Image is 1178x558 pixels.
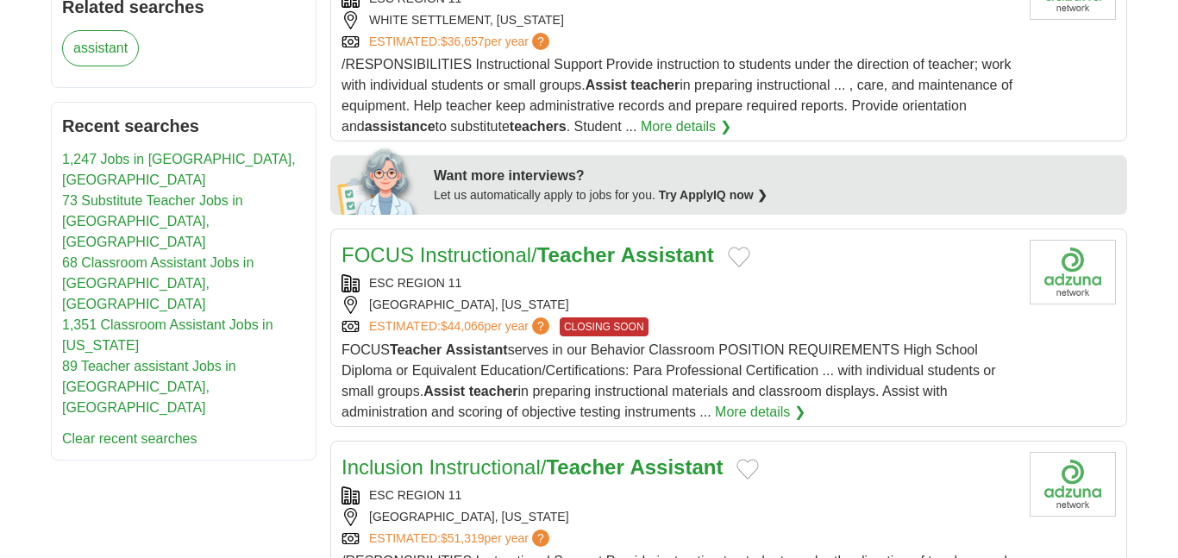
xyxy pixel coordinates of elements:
[369,33,553,51] a: ESTIMATED:$36,657per year?
[369,530,553,548] a: ESTIMATED:$51,319per year?
[62,193,243,249] a: 73 Substitute Teacher Jobs in [GEOGRAPHIC_DATA], [GEOGRAPHIC_DATA]
[341,243,714,266] a: FOCUS Instructional/Teacher Assistant
[441,531,485,545] span: $51,319
[62,255,254,311] a: 68 Classroom Assistant Jobs in [GEOGRAPHIC_DATA], [GEOGRAPHIC_DATA]
[630,78,680,92] strong: teacher
[341,296,1016,314] div: [GEOGRAPHIC_DATA], [US_STATE]
[441,34,485,48] span: $36,657
[62,431,197,446] a: Clear recent searches
[537,243,615,266] strong: Teacher
[532,530,549,547] span: ?
[560,317,649,336] span: CLOSING SOON
[630,455,723,479] strong: Assistant
[365,119,435,134] strong: assistance
[390,342,442,357] strong: Teacher
[715,402,805,423] a: More details ❯
[510,119,567,134] strong: teachers
[469,384,518,398] strong: teacher
[341,486,1016,505] div: ESC REGION 11
[341,274,1016,292] div: ESC REGION 11
[341,342,996,419] span: FOCUS serves in our Behavior Classroom POSITION REQUIREMENTS High School Diploma or Equivalent Ed...
[621,243,714,266] strong: Assistant
[62,359,236,415] a: 89 Teacher assistant Jobs in [GEOGRAPHIC_DATA], [GEOGRAPHIC_DATA]
[1030,452,1116,517] img: Company logo
[441,319,485,333] span: $44,066
[62,317,273,353] a: 1,351 Classroom Assistant Jobs in [US_STATE]
[337,146,421,215] img: apply-iq-scientist.png
[434,186,1117,204] div: Let us automatically apply to jobs for you.
[659,188,768,202] a: Try ApplyIQ now ❯
[369,317,553,336] a: ESTIMATED:$44,066per year?
[341,57,1012,134] span: /RESPONSIBILITIES Instructional Support Provide instruction to students under the direction of te...
[434,166,1117,186] div: Want more interviews?
[736,459,759,480] button: Add to favorite jobs
[341,11,1016,29] div: WHITE SETTLEMENT, [US_STATE]
[1030,240,1116,304] img: Company logo
[341,455,723,479] a: Inclusion Instructional/Teacher Assistant
[586,78,627,92] strong: Assist
[62,30,139,66] a: assistant
[546,455,623,479] strong: Teacher
[423,384,465,398] strong: Assist
[341,508,1016,526] div: [GEOGRAPHIC_DATA], [US_STATE]
[532,317,549,335] span: ?
[728,247,750,267] button: Add to favorite jobs
[446,342,508,357] strong: Assistant
[62,152,296,187] a: 1,247 Jobs in [GEOGRAPHIC_DATA], [GEOGRAPHIC_DATA]
[532,33,549,50] span: ?
[641,116,731,137] a: More details ❯
[62,113,305,139] h2: Recent searches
